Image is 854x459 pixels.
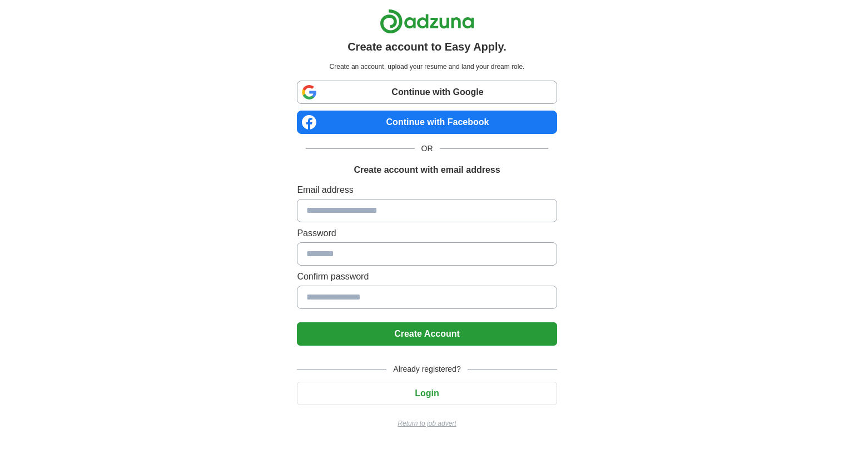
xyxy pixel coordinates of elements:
a: Login [297,388,557,398]
p: Create an account, upload your resume and land your dream role. [299,62,554,72]
button: Login [297,382,557,405]
a: Continue with Facebook [297,111,557,134]
a: Continue with Google [297,81,557,104]
a: Return to job advert [297,418,557,428]
label: Confirm password [297,270,557,283]
span: Already registered? [386,363,467,375]
h1: Create account with email address [354,163,500,177]
h1: Create account to Easy Apply. [347,38,507,55]
span: OR [415,143,440,154]
label: Email address [297,183,557,197]
img: Adzuna logo [380,9,474,34]
label: Password [297,227,557,240]
button: Create Account [297,322,557,346]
